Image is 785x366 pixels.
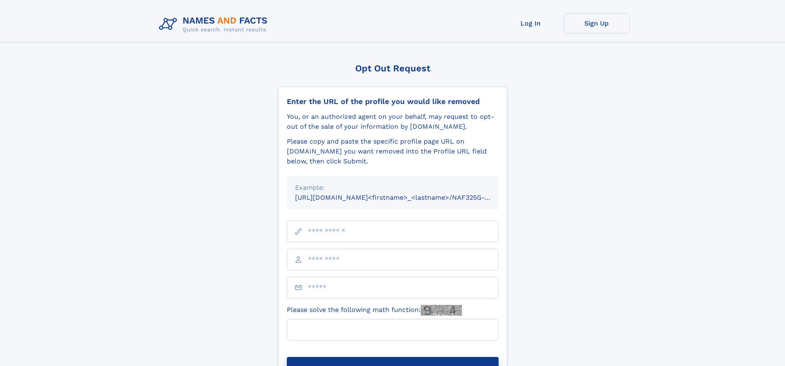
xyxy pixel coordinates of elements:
[287,112,499,132] div: You, or an authorized agent on your behalf, may request to opt-out of the sale of your informatio...
[564,13,630,33] a: Sign Up
[287,97,499,106] div: Enter the URL of the profile you would like removed
[498,13,564,33] a: Log In
[287,305,462,316] label: Please solve the following math function:
[295,183,490,193] div: Example:
[287,137,499,166] div: Please copy and paste the specific profile page URL on [DOMAIN_NAME] you want removed into the Pr...
[156,13,274,35] img: Logo Names and Facts
[295,194,514,201] small: [URL][DOMAIN_NAME]<firstname>_<lastname>/NAF325G-xxxxxxxx
[278,63,507,73] div: Opt Out Request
